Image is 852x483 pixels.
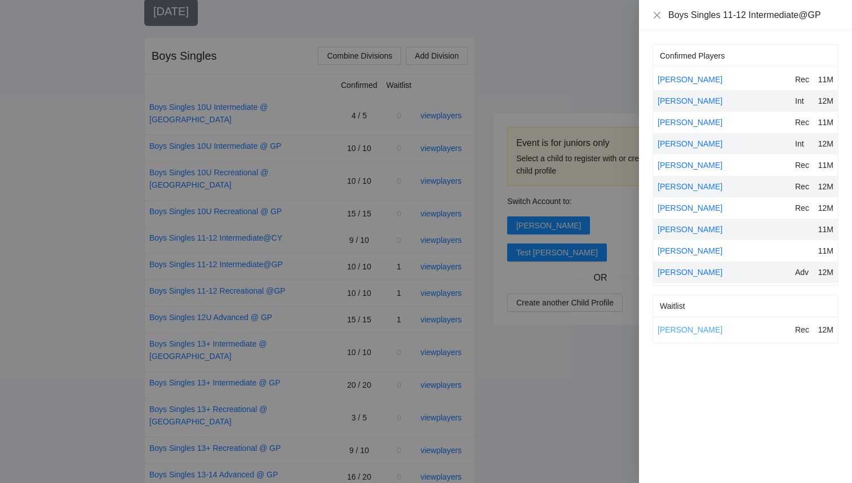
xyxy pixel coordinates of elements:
div: 12M [816,180,833,193]
div: 11M [816,223,833,236]
div: Waitlist [660,295,831,317]
div: Rec [795,73,812,86]
a: [PERSON_NAME] [658,139,722,148]
div: 11M [816,73,833,86]
a: [PERSON_NAME] [658,246,722,255]
a: [PERSON_NAME] [658,203,722,212]
a: [PERSON_NAME] [658,182,722,191]
div: Rec [795,159,812,171]
div: 12M [816,138,833,150]
div: Boys Singles 11-12 Intermediate@GP [668,9,838,21]
div: 12M [816,324,833,336]
div: 11M [816,245,833,257]
a: [PERSON_NAME] [658,118,722,127]
span: close [653,11,662,20]
div: Rec [795,202,812,214]
div: Int [795,95,812,107]
div: 12M [816,95,833,107]
div: 11M [816,159,833,171]
div: 12M [816,202,833,214]
a: [PERSON_NAME] [658,96,722,105]
div: 11M [816,116,833,128]
a: [PERSON_NAME] [658,75,722,84]
a: [PERSON_NAME] [658,225,722,234]
div: Confirmed Players [660,45,831,67]
div: Rec [795,116,812,128]
a: [PERSON_NAME] [658,161,722,170]
div: Adv [795,266,812,278]
div: Rec [795,324,812,336]
div: Rec [795,180,812,193]
a: [PERSON_NAME] [658,268,722,277]
a: [PERSON_NAME] [658,325,722,334]
div: Int [795,138,812,150]
div: 12M [816,266,833,278]
button: Close [653,11,662,20]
